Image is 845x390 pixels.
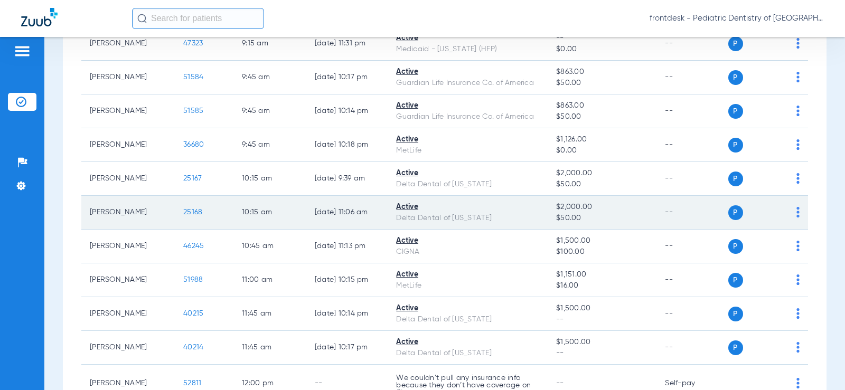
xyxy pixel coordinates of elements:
td: [PERSON_NAME] [81,94,175,128]
span: 47323 [183,40,203,47]
div: Active [396,303,539,314]
td: [DATE] 11:13 PM [306,230,388,263]
td: [DATE] 10:18 PM [306,128,388,162]
td: [PERSON_NAME] [81,61,175,94]
span: 40214 [183,344,203,351]
span: $863.00 [556,66,648,78]
span: frontdesk - Pediatric Dentistry of [GEOGRAPHIC_DATA][US_STATE] ([GEOGRAPHIC_DATA]) [650,13,824,24]
td: [DATE] 10:17 PM [306,61,388,94]
div: Chat Widget [792,339,845,390]
td: [DATE] 10:14 PM [306,297,388,331]
span: $0.00 [556,44,648,55]
td: -- [656,331,728,365]
td: -- [656,94,728,128]
td: [PERSON_NAME] [81,196,175,230]
input: Search for patients [132,8,264,29]
span: 46245 [183,242,204,250]
span: 40215 [183,310,203,317]
td: -- [656,61,728,94]
div: Active [396,337,539,348]
span: 36680 [183,141,204,148]
td: [DATE] 10:15 PM [306,263,388,297]
span: 25168 [183,208,202,216]
span: -- [556,314,648,325]
span: 52811 [183,379,201,387]
span: P [728,307,743,321]
td: [PERSON_NAME] [81,128,175,162]
div: MetLife [396,145,539,156]
img: group-dot-blue.svg [796,106,800,116]
td: [PERSON_NAME] [81,230,175,263]
div: Guardian Life Insurance Co. of America [396,78,539,89]
span: $863.00 [556,100,648,111]
div: Medicaid - [US_STATE] (HFP) [396,44,539,55]
td: 11:45 AM [233,331,306,365]
span: 51585 [183,107,203,115]
div: Guardian Life Insurance Co. of America [396,111,539,122]
div: Delta Dental of [US_STATE] [396,179,539,190]
td: 11:45 AM [233,297,306,331]
span: -- [556,379,564,387]
td: 10:15 AM [233,196,306,230]
img: group-dot-blue.svg [796,139,800,150]
span: $50.00 [556,213,648,224]
div: Delta Dental of [US_STATE] [396,213,539,224]
span: 25167 [183,175,202,182]
span: $50.00 [556,179,648,190]
td: [PERSON_NAME] [81,27,175,61]
div: Delta Dental of [US_STATE] [396,314,539,325]
img: hamburger-icon [14,45,31,58]
span: -- [556,348,648,359]
td: 9:15 AM [233,27,306,61]
span: $2,000.00 [556,202,648,213]
span: $16.00 [556,280,648,291]
img: Zuub Logo [21,8,58,26]
td: [DATE] 11:06 AM [306,196,388,230]
span: 51584 [183,73,203,81]
span: -- [556,33,648,44]
img: group-dot-blue.svg [796,38,800,49]
span: $1,500.00 [556,337,648,348]
div: MetLife [396,280,539,291]
span: $1,126.00 [556,134,648,145]
td: [DATE] 9:39 AM [306,162,388,196]
div: Delta Dental of [US_STATE] [396,348,539,359]
td: 10:15 AM [233,162,306,196]
span: P [728,273,743,288]
div: Active [396,134,539,145]
span: P [728,172,743,186]
span: $100.00 [556,246,648,258]
td: -- [656,230,728,263]
img: group-dot-blue.svg [796,72,800,82]
td: [PERSON_NAME] [81,162,175,196]
img: group-dot-blue.svg [796,173,800,184]
span: $50.00 [556,78,648,89]
td: [DATE] 10:14 PM [306,94,388,128]
td: -- [656,128,728,162]
div: Active [396,269,539,280]
div: CIGNA [396,246,539,258]
span: $1,151.00 [556,269,648,280]
td: 11:00 AM [233,263,306,297]
td: -- [656,196,728,230]
div: Active [396,168,539,179]
td: 9:45 AM [233,94,306,128]
span: P [728,70,743,85]
td: -- [656,27,728,61]
span: P [728,36,743,51]
span: $0.00 [556,145,648,156]
div: Active [396,100,539,111]
div: Active [396,202,539,213]
td: [PERSON_NAME] [81,331,175,365]
td: -- [656,263,728,297]
td: 9:45 AM [233,61,306,94]
span: P [728,138,743,153]
td: [DATE] 11:31 PM [306,27,388,61]
td: [PERSON_NAME] [81,297,175,331]
div: Active [396,33,539,44]
img: group-dot-blue.svg [796,308,800,319]
div: Active [396,235,539,246]
img: Search Icon [137,14,147,23]
td: -- [656,162,728,196]
img: group-dot-blue.svg [796,241,800,251]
